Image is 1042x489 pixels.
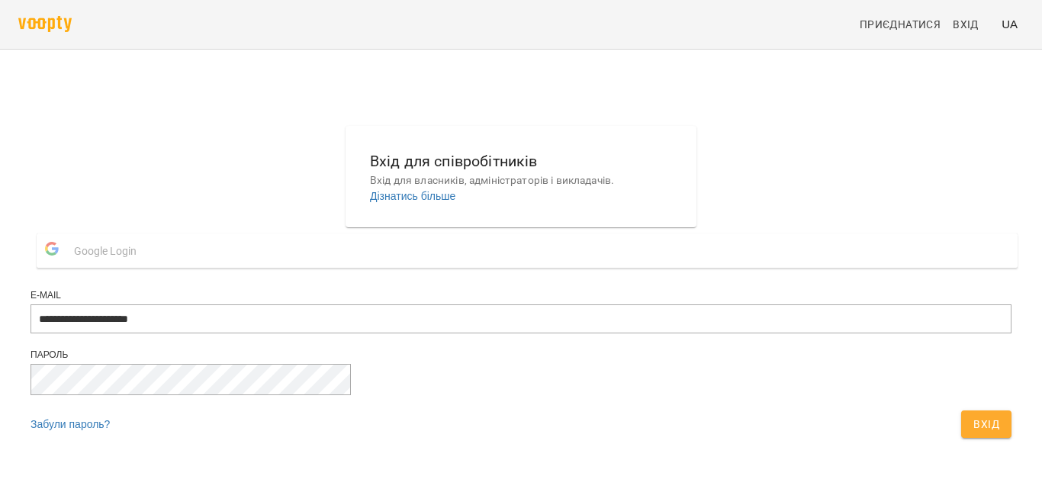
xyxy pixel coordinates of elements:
img: voopty.png [18,16,72,32]
span: Вхід [973,415,999,433]
div: Пароль [31,349,1011,362]
span: UA [1002,16,1018,32]
a: Дізнатись більше [370,190,455,202]
h6: Вхід для співробітників [370,150,672,173]
button: UA [995,10,1024,38]
a: Забули пароль? [31,418,110,430]
a: Приєднатися [854,11,947,38]
button: Google Login [37,233,1018,268]
span: Вхід [953,15,979,34]
a: Вхід [947,11,995,38]
span: Google Login [74,236,144,266]
p: Вхід для власників, адміністраторів і викладачів. [370,173,672,188]
button: Вхід для співробітниківВхід для власників, адміністраторів і викладачів.Дізнатись більше [358,137,684,216]
span: Приєднатися [860,15,941,34]
div: E-mail [31,289,1011,302]
button: Вхід [961,410,1011,438]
